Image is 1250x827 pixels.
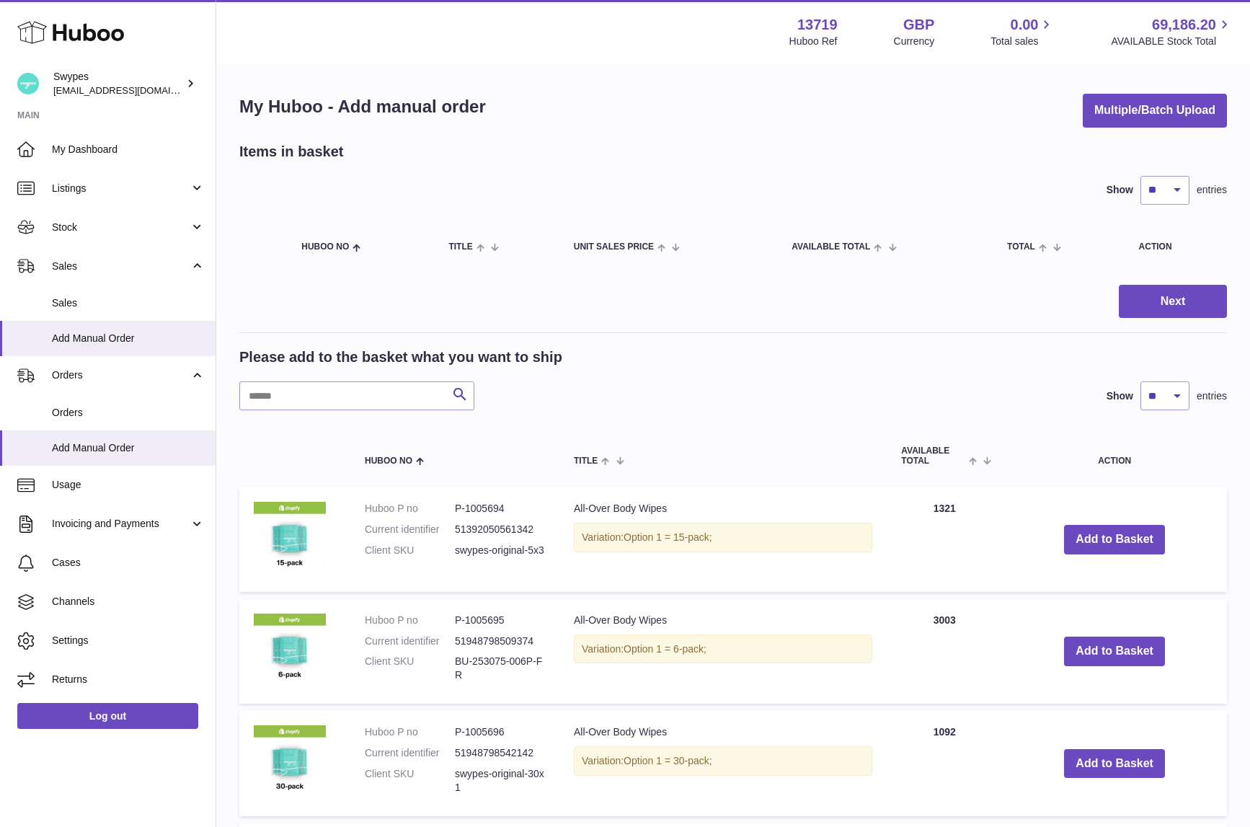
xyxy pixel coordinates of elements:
[52,296,205,310] span: Sales
[239,348,562,367] h2: Please add to the basket what you want to ship
[52,441,205,455] span: Add Manual Order
[574,523,872,552] div: Variation:
[52,221,190,234] span: Stock
[448,242,472,252] span: Title
[52,182,190,195] span: Listings
[365,502,455,516] dt: Huboo P no
[52,260,190,273] span: Sales
[239,142,344,162] h2: Items in basket
[455,523,545,536] dd: 51392050561342
[624,643,706,655] span: Option 1 = 6-pack;
[1107,389,1133,403] label: Show
[52,595,205,609] span: Channels
[365,725,455,739] dt: Huboo P no
[455,655,545,682] dd: BU-253075-006P-FR
[455,725,545,739] dd: P-1005696
[990,35,1055,48] span: Total sales
[365,634,455,648] dt: Current identifier
[301,242,349,252] span: Huboo no
[1119,285,1227,319] button: Next
[52,634,205,647] span: Settings
[1111,15,1233,48] a: 69,186.20 AVAILABLE Stock Total
[455,634,545,648] dd: 51948798509374
[1152,15,1216,35] span: 69,186.20
[53,84,212,96] span: [EMAIL_ADDRESS][DOMAIN_NAME]
[574,242,654,252] span: Unit Sales Price
[52,673,205,686] span: Returns
[624,531,712,543] span: Option 1 = 15-pack;
[990,15,1055,48] a: 0.00 Total sales
[1083,94,1227,128] button: Multiple/Batch Upload
[574,746,872,776] div: Variation:
[365,655,455,682] dt: Client SKU
[1139,242,1213,252] div: Action
[365,746,455,760] dt: Current identifier
[455,746,545,760] dd: 51948798542142
[797,15,838,35] strong: 13719
[365,767,455,795] dt: Client SKU
[254,725,326,797] img: All-Over Body Wipes
[624,755,712,766] span: Option 1 = 30-pack;
[574,634,872,664] div: Variation:
[559,711,887,816] td: All-Over Body Wipes
[1111,35,1233,48] span: AVAILABLE Stock Total
[17,73,39,94] img: hello@swypes.co.uk
[792,242,870,252] span: AVAILABLE Total
[1064,749,1165,779] button: Add to Basket
[903,15,934,35] strong: GBP
[1197,389,1227,403] span: entries
[17,703,198,729] a: Log out
[52,332,205,345] span: Add Manual Order
[52,478,205,492] span: Usage
[52,556,205,570] span: Cases
[254,502,326,574] img: All-Over Body Wipes
[1064,637,1165,666] button: Add to Basket
[52,517,190,531] span: Invoicing and Payments
[1064,525,1165,554] button: Add to Basket
[887,599,1002,704] td: 3003
[1107,183,1133,197] label: Show
[574,456,598,466] span: Title
[887,711,1002,816] td: 1092
[239,95,486,118] h1: My Huboo - Add manual order
[455,767,545,795] dd: swypes-original-30x1
[789,35,838,48] div: Huboo Ref
[53,70,183,97] div: Swypes
[52,406,205,420] span: Orders
[254,614,326,686] img: All-Over Body Wipes
[1007,242,1035,252] span: Total
[901,446,965,465] span: AVAILABLE Total
[365,523,455,536] dt: Current identifier
[559,599,887,704] td: All-Over Body Wipes
[1011,15,1039,35] span: 0.00
[455,502,545,516] dd: P-1005694
[52,368,190,382] span: Orders
[52,143,205,156] span: My Dashboard
[365,544,455,557] dt: Client SKU
[455,614,545,627] dd: P-1005695
[365,456,412,466] span: Huboo no
[365,614,455,627] dt: Huboo P no
[1197,183,1227,197] span: entries
[894,35,935,48] div: Currency
[455,544,545,557] dd: swypes-original-5x3
[1002,432,1227,479] th: Action
[887,487,1002,592] td: 1321
[559,487,887,592] td: All-Over Body Wipes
